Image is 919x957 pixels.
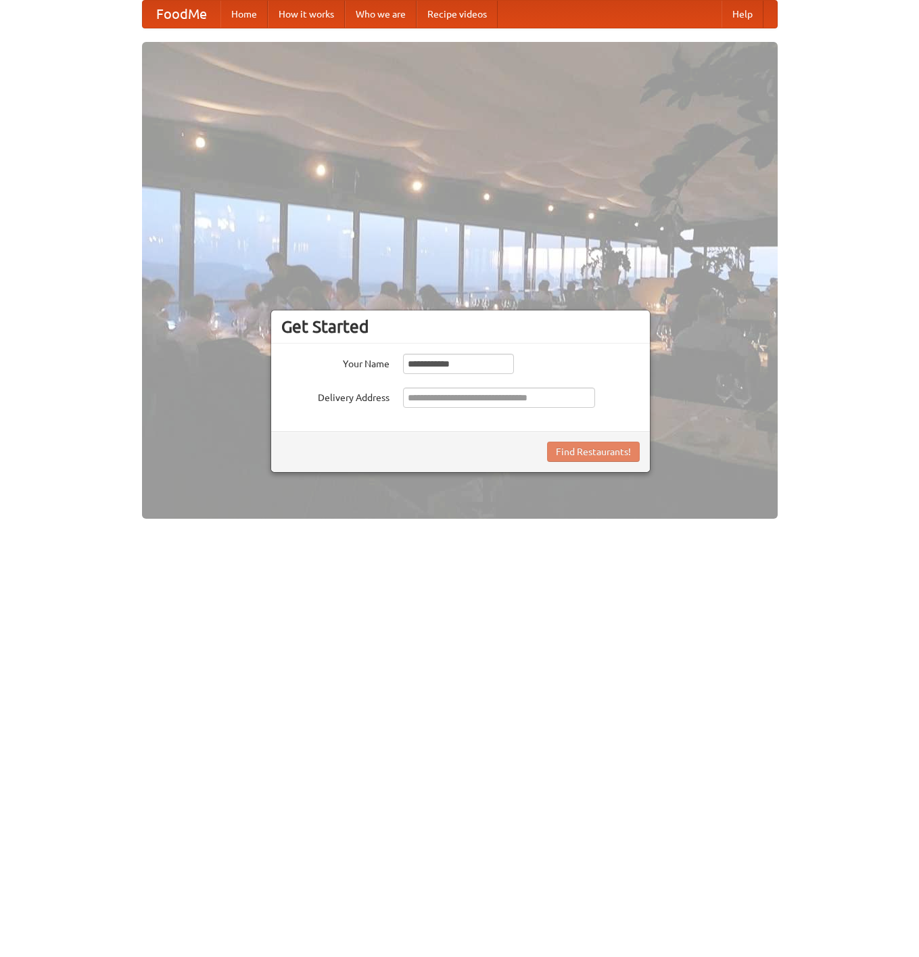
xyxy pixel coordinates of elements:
[722,1,763,28] a: Help
[220,1,268,28] a: Home
[281,354,390,371] label: Your Name
[143,1,220,28] a: FoodMe
[345,1,417,28] a: Who we are
[547,442,640,462] button: Find Restaurants!
[417,1,498,28] a: Recipe videos
[281,388,390,404] label: Delivery Address
[268,1,345,28] a: How it works
[281,317,640,337] h3: Get Started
